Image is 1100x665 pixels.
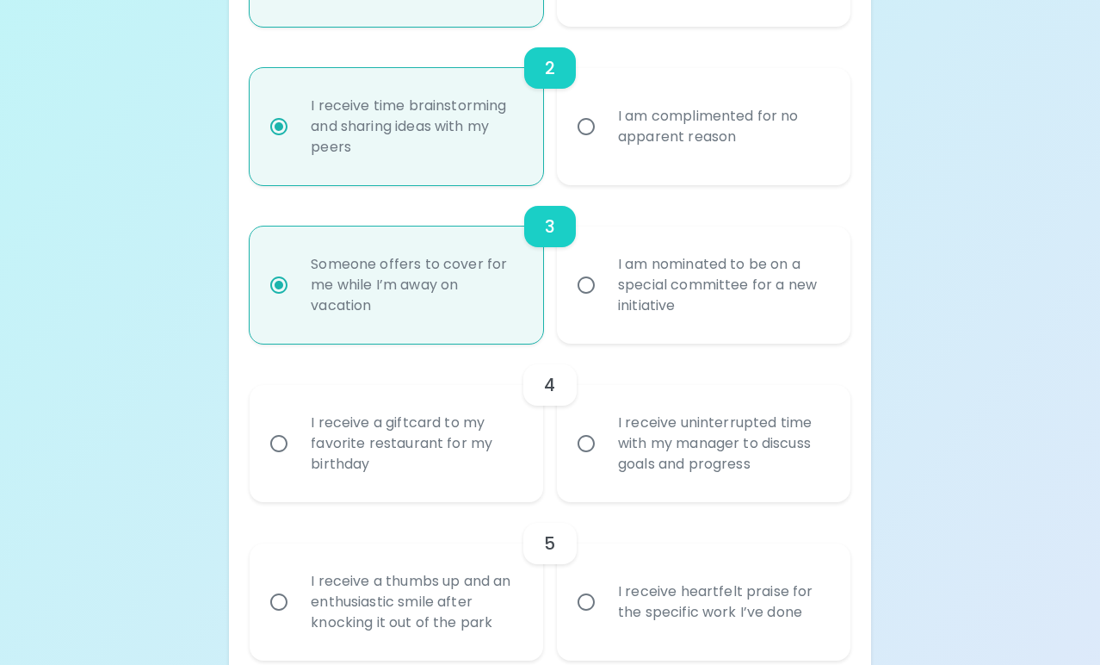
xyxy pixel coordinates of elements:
[545,213,555,240] h6: 3
[544,530,555,557] h6: 5
[297,75,534,178] div: I receive time brainstorming and sharing ideas with my peers
[545,54,555,82] h6: 2
[297,233,534,337] div: Someone offers to cover for me while I’m away on vacation
[250,344,850,502] div: choice-group-check
[544,371,555,399] h6: 4
[250,27,850,185] div: choice-group-check
[250,502,850,661] div: choice-group-check
[604,392,841,495] div: I receive uninterrupted time with my manager to discuss goals and progress
[604,85,841,168] div: I am complimented for no apparent reason
[297,392,534,495] div: I receive a giftcard to my favorite restaurant for my birthday
[250,185,850,344] div: choice-group-check
[297,550,534,654] div: I receive a thumbs up and an enthusiastic smile after knocking it out of the park
[604,561,841,643] div: I receive heartfelt praise for the specific work I’ve done
[604,233,841,337] div: I am nominated to be on a special committee for a new initiative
